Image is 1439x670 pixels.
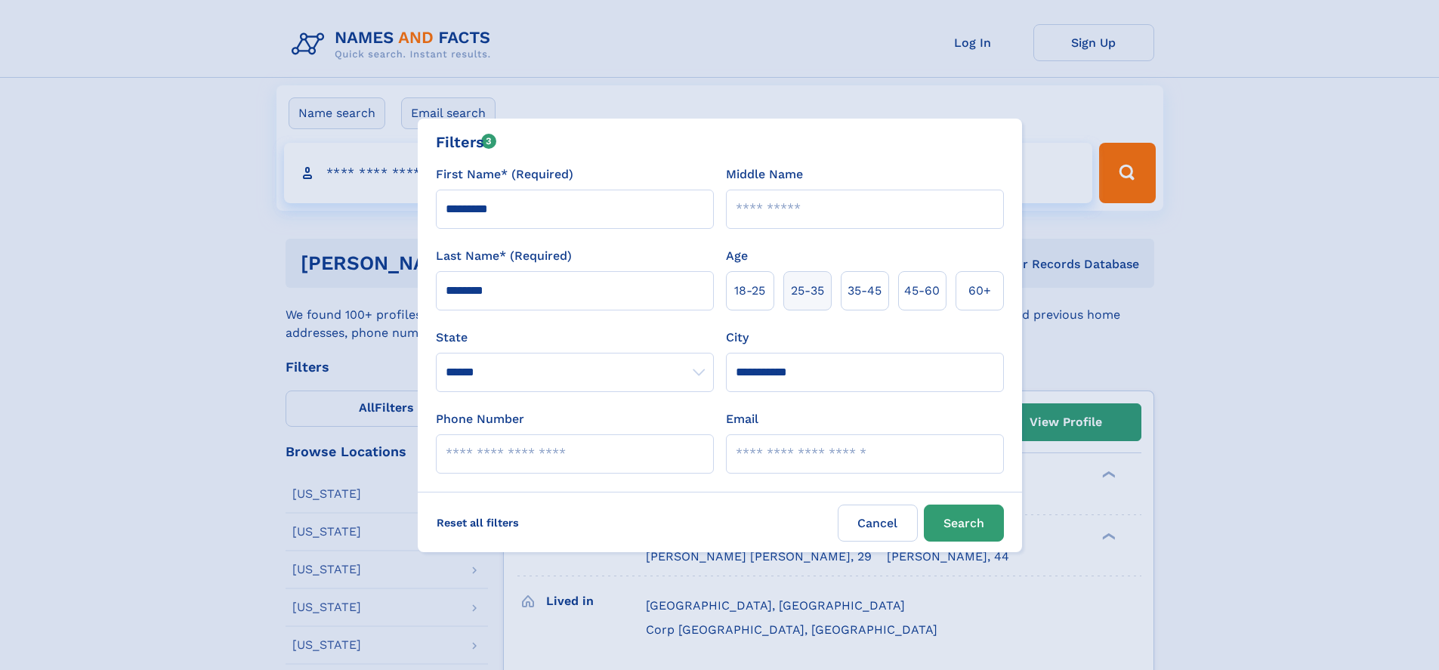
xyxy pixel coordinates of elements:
[436,247,572,265] label: Last Name* (Required)
[968,282,991,300] span: 60+
[726,165,803,184] label: Middle Name
[734,282,765,300] span: 18‑25
[436,410,524,428] label: Phone Number
[838,505,918,542] label: Cancel
[726,410,758,428] label: Email
[726,247,748,265] label: Age
[848,282,882,300] span: 35‑45
[791,282,824,300] span: 25‑35
[436,165,573,184] label: First Name* (Required)
[924,505,1004,542] button: Search
[436,329,714,347] label: State
[427,505,529,541] label: Reset all filters
[436,131,497,153] div: Filters
[726,329,749,347] label: City
[904,282,940,300] span: 45‑60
